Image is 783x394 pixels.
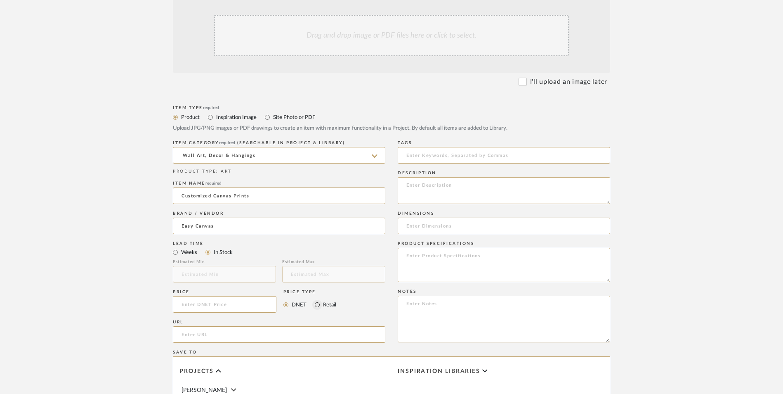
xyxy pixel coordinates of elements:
input: Enter Dimensions [398,218,610,234]
div: Lead Time [173,241,385,246]
div: PRODUCT TYPE [173,169,385,175]
input: Estimated Max [282,266,385,282]
label: Product [180,113,200,122]
label: I'll upload an image later [530,77,607,87]
input: Enter DNET Price [173,296,276,313]
input: Type a category to search and select [173,147,385,164]
div: Item Type [173,105,610,110]
span: required [205,181,222,185]
input: Enter URL [173,326,385,343]
div: Notes [398,289,610,294]
input: Estimated Min [173,266,276,282]
label: Retail [322,300,336,309]
label: Inspiration Image [215,113,257,122]
span: Inspiration libraries [398,368,480,375]
span: Projects [179,368,214,375]
div: Item name [173,181,385,186]
span: (Searchable in Project & Library) [237,141,345,145]
label: DNET [291,300,307,309]
label: Site Photo or PDF [272,113,315,122]
div: Estimated Max [282,259,385,264]
div: Dimensions [398,211,610,216]
mat-radio-group: Select item type [173,112,610,122]
label: In Stock [213,248,233,257]
div: URL [173,320,385,325]
div: Product Specifications [398,241,610,246]
input: Enter Name [173,188,385,204]
span: required [219,141,235,145]
input: Unknown [173,218,385,234]
span: [PERSON_NAME] [182,387,227,393]
input: Enter Keywords, Separated by Commas [398,147,610,164]
div: Price [173,290,276,294]
div: Brand / Vendor [173,211,385,216]
label: Weeks [180,248,197,257]
span: required [203,106,219,110]
div: Estimated Min [173,259,276,264]
div: Save To [173,350,610,355]
mat-radio-group: Select item type [173,247,385,257]
div: ITEM CATEGORY [173,140,385,145]
mat-radio-group: Select price type [283,296,336,313]
div: Tags [398,140,610,145]
div: Upload JPG/PNG images or PDF drawings to create an item with maximum functionality in a Project. ... [173,124,610,133]
div: Price Type [283,290,336,294]
span: : ART [216,169,232,173]
div: Description [398,171,610,176]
